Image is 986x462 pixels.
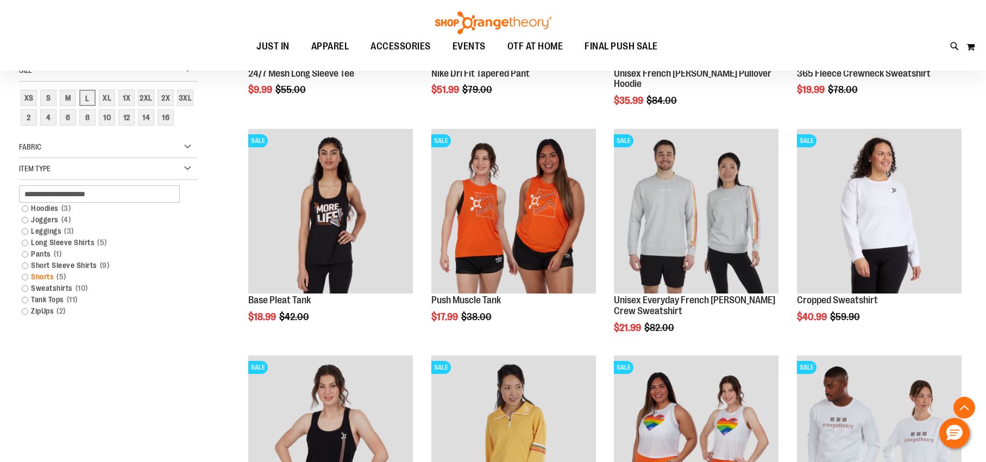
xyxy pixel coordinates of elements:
img: Product image for Unisex Everyday French Terry Crew Sweatshirt [614,129,778,294]
span: 3 [59,203,74,214]
a: 8 [78,108,97,127]
span: APPAREL [311,34,349,59]
a: 12 [117,108,136,127]
span: JUST IN [256,34,290,59]
a: Nike Dri Fit Tapered Pant [431,68,530,79]
a: Front facing view of Cropped SweatshirtSALE [797,129,962,295]
span: $51.99 [431,84,461,95]
div: 10 [99,109,115,126]
span: Item Type [19,164,51,173]
div: 2XL [138,90,154,106]
a: ACCESSORIES [360,34,442,59]
span: SALE [797,361,817,374]
button: Hello, have a question? Let’s chat. [939,418,970,448]
div: 8 [79,109,96,126]
div: product [608,123,784,361]
a: FINAL PUSH SALE [574,34,669,59]
span: $21.99 [614,322,643,333]
a: Pants1 [16,248,187,260]
a: Product image for Base Pleat TankSALE [248,129,413,295]
span: 5 [95,237,110,248]
span: FINAL PUSH SALE [585,34,658,59]
span: SALE [431,361,451,374]
span: $55.00 [275,84,307,95]
span: $79.00 [462,84,494,95]
span: SALE [614,134,633,147]
span: $82.00 [644,322,676,333]
a: Cropped Sweatshirt [797,295,878,305]
span: 11 [64,294,80,305]
div: product [243,123,418,350]
a: L [78,88,97,108]
a: JUST IN [246,34,300,59]
a: Unisex French [PERSON_NAME] Pullover Hoodie [614,68,771,90]
span: SALE [431,134,451,147]
span: $78.00 [828,84,859,95]
div: 2 [21,109,37,126]
span: $18.99 [248,311,278,322]
a: XL [97,88,117,108]
span: SALE [614,361,633,374]
span: 2 [54,305,68,317]
img: Product image for Push Muscle Tank [431,129,596,294]
div: 6 [60,109,76,126]
span: EVENTS [453,34,486,59]
span: SALE [248,361,268,374]
span: OTF AT HOME [507,34,563,59]
div: product [792,123,967,350]
a: 24/7 Mesh Long Sleeve Tee [248,68,354,79]
div: 4 [40,109,56,126]
span: $38.00 [461,311,493,322]
a: Sweatshirts10 [16,283,187,294]
span: $84.00 [646,95,679,106]
div: 12 [118,109,135,126]
span: 10 [73,283,91,294]
a: 1X [117,88,136,108]
span: $9.99 [248,84,274,95]
a: 4 [39,108,58,127]
a: Long Sleeve Shirts5 [16,237,187,248]
div: M [60,90,76,106]
a: 2X [156,88,175,108]
span: $35.99 [614,95,645,106]
span: 5 [54,271,69,283]
span: SALE [797,134,817,147]
span: 1 [51,248,65,260]
span: ACCESSORIES [370,34,431,59]
span: 4 [59,214,74,226]
a: Base Pleat Tank [248,295,311,305]
a: S [39,88,58,108]
a: EVENTS [442,34,497,59]
div: 3XL [177,90,193,106]
button: Back To Top [953,397,975,419]
span: $40.99 [797,311,828,322]
a: Shorts5 [16,271,187,283]
a: 365 Fleece Crewneck Sweatshirt [797,68,931,79]
a: 3XL [175,88,195,108]
img: Front facing view of Cropped Sweatshirt [797,129,962,294]
a: Product image for Unisex Everyday French Terry Crew SweatshirtSALE [614,129,778,295]
a: Push Muscle Tank [431,295,501,305]
a: 14 [136,108,156,127]
span: $59.90 [830,311,862,322]
a: 2 [19,108,39,127]
span: $42.00 [279,311,311,322]
img: Shop Orangetheory [434,11,553,34]
a: 2XL [136,88,156,108]
a: OTF AT HOME [497,34,574,59]
div: XS [21,90,37,106]
a: 6 [58,108,78,127]
a: Product image for Push Muscle TankSALE [431,129,596,295]
span: $17.99 [431,311,460,322]
a: APPAREL [300,34,360,59]
div: 14 [138,109,154,126]
a: 16 [156,108,175,127]
span: 9 [97,260,112,271]
a: Unisex Everyday French [PERSON_NAME] Crew Sweatshirt [614,295,775,316]
a: M [58,88,78,108]
span: Fabric [19,142,41,151]
span: $19.99 [797,84,826,95]
a: Short Sleeve Shirts9 [16,260,187,271]
a: XS [19,88,39,108]
span: SALE [248,134,268,147]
